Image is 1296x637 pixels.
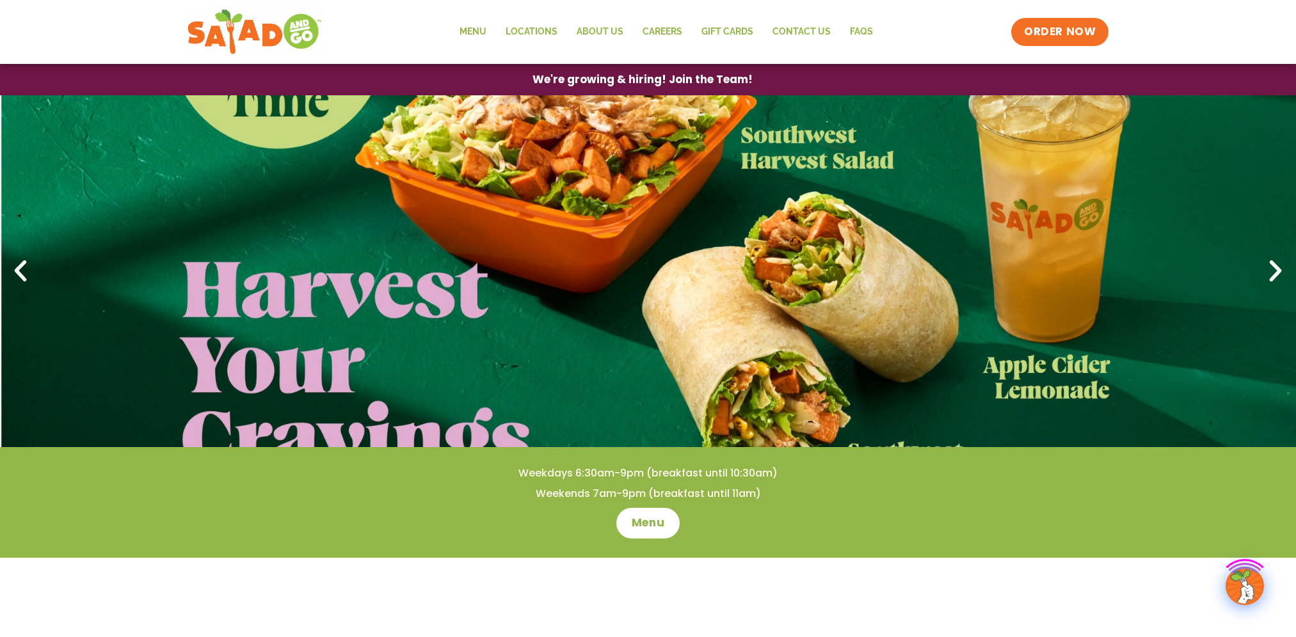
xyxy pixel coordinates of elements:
[632,515,664,531] span: Menu
[26,487,1270,501] h4: Weekends 7am-9pm (breakfast until 11am)
[513,65,772,95] a: We're growing & hiring! Join the Team!
[532,74,753,85] span: We're growing & hiring! Join the Team!
[692,17,763,47] a: GIFT CARDS
[450,17,496,47] a: Menu
[450,17,883,47] nav: Menu
[616,508,680,539] a: Menu
[496,17,567,47] a: Locations
[187,6,322,58] img: new-SAG-logo-768×292
[763,17,840,47] a: Contact Us
[1024,24,1096,40] span: ORDER NOW
[840,17,883,47] a: FAQs
[567,17,633,47] a: About Us
[26,466,1270,480] h4: Weekdays 6:30am-9pm (breakfast until 10:30am)
[633,17,692,47] a: Careers
[1011,18,1108,46] a: ORDER NOW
